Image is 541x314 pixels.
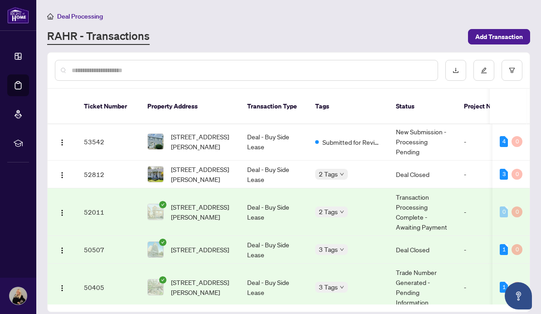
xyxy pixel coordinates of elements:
img: logo [7,7,29,24]
span: down [340,247,344,252]
span: Deal Processing [57,12,103,20]
span: 2 Tags [319,169,338,179]
td: - [457,188,511,236]
div: 1 [500,244,508,255]
a: RAHR - Transactions [47,29,150,45]
td: Deal - Buy Side Lease [240,161,308,188]
button: Logo [55,167,69,182]
td: - [457,236,511,264]
img: thumbnail-img [148,167,163,182]
div: 3 [500,169,508,180]
span: [STREET_ADDRESS][PERSON_NAME] [171,277,233,297]
span: down [340,285,344,289]
img: thumbnail-img [148,280,163,295]
div: 0 [512,206,522,217]
span: Submitted for Review [322,137,381,147]
button: edit [473,60,494,81]
span: down [340,172,344,177]
td: Deal Closed [389,161,457,188]
button: filter [502,60,522,81]
td: Deal Closed [389,236,457,264]
img: Logo [58,139,66,146]
td: - [457,123,511,161]
td: Trade Number Generated - Pending Information [389,264,457,311]
th: Ticket Number [77,89,140,124]
td: 50405 [77,264,140,311]
td: Deal - Buy Side Lease [240,188,308,236]
td: Deal - Buy Side Lease [240,123,308,161]
th: Tags [308,89,389,124]
img: Logo [58,172,66,179]
th: Project Name [457,89,511,124]
td: Deal - Buy Side Lease [240,236,308,264]
div: 4 [500,136,508,147]
button: Logo [55,205,69,219]
th: Status [389,89,457,124]
span: check-circle [159,201,166,208]
span: edit [481,67,487,74]
div: 0 [512,136,522,147]
td: 52011 [77,188,140,236]
button: Logo [55,242,69,257]
div: 1 [500,282,508,293]
button: Logo [55,280,69,294]
img: thumbnail-img [148,242,163,257]
td: 50507 [77,236,140,264]
th: Property Address [140,89,240,124]
span: download [453,67,459,74]
span: [STREET_ADDRESS] [171,245,229,255]
td: 52812 [77,161,140,188]
span: [STREET_ADDRESS][PERSON_NAME] [171,132,233,152]
td: Deal - Buy Side Lease [240,264,308,311]
span: [STREET_ADDRESS][PERSON_NAME] [171,202,233,222]
span: Add Transaction [475,29,523,44]
span: down [340,210,344,214]
span: 3 Tags [319,244,338,255]
img: Logo [58,209,66,216]
img: thumbnail-img [148,134,163,149]
td: Transaction Processing Complete - Awaiting Payment [389,188,457,236]
td: - [457,161,511,188]
td: - [457,264,511,311]
div: 0 [500,206,508,217]
img: Logo [58,285,66,292]
th: Transaction Type [240,89,308,124]
span: filter [509,67,515,74]
span: home [47,13,54,20]
button: Logo [55,134,69,149]
td: New Submission - Processing Pending [389,123,457,161]
span: check-circle [159,276,166,284]
div: 0 [512,169,522,180]
button: download [445,60,466,81]
img: Logo [58,247,66,254]
img: Profile Icon [10,287,27,304]
span: 2 Tags [319,206,338,217]
td: 53542 [77,123,140,161]
span: 3 Tags [319,282,338,292]
div: 0 [512,244,522,255]
div: 0 [512,282,522,293]
span: [STREET_ADDRESS][PERSON_NAME] [171,164,233,184]
span: check-circle [159,239,166,246]
button: Add Transaction [468,29,530,44]
button: Open asap [505,282,532,309]
img: thumbnail-img [148,204,163,220]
